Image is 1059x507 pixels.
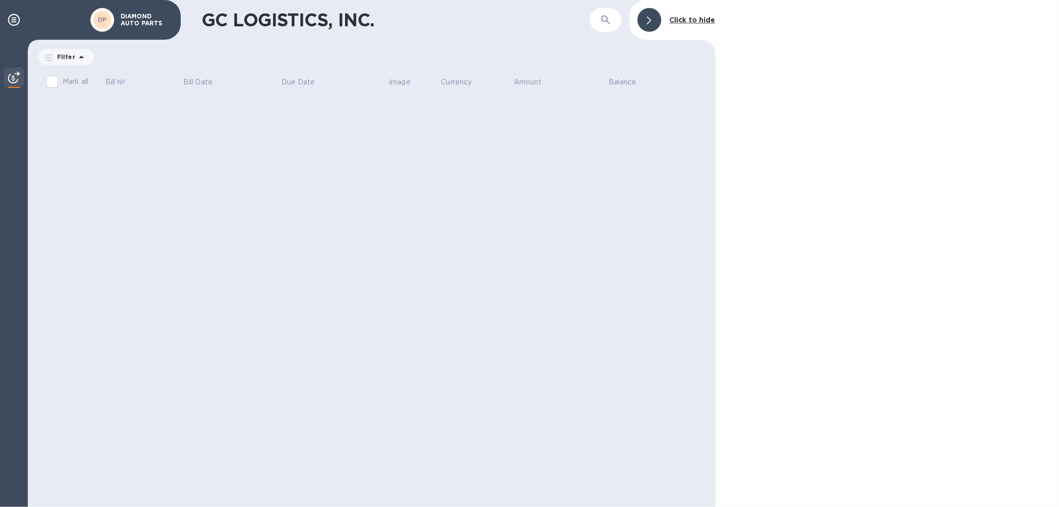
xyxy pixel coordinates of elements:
[669,16,715,24] b: Click to hide
[282,77,315,87] p: Due Date
[514,77,555,87] span: Amount
[98,16,107,23] b: DP
[105,77,139,87] span: Bill №
[53,53,75,61] p: Filter
[105,77,126,87] p: Bill №
[183,77,225,87] span: Bill Date
[609,77,649,87] span: Balance
[514,77,542,87] p: Amount
[609,77,636,87] p: Balance
[441,77,472,87] p: Currency
[183,77,212,87] p: Bill Date
[121,13,170,27] p: DIAMOND AUTO PARTS
[389,77,411,87] p: Image
[202,9,590,30] h1: GC LOGISTICS, INC.
[63,76,88,87] p: Mark all
[282,77,328,87] span: Due Date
